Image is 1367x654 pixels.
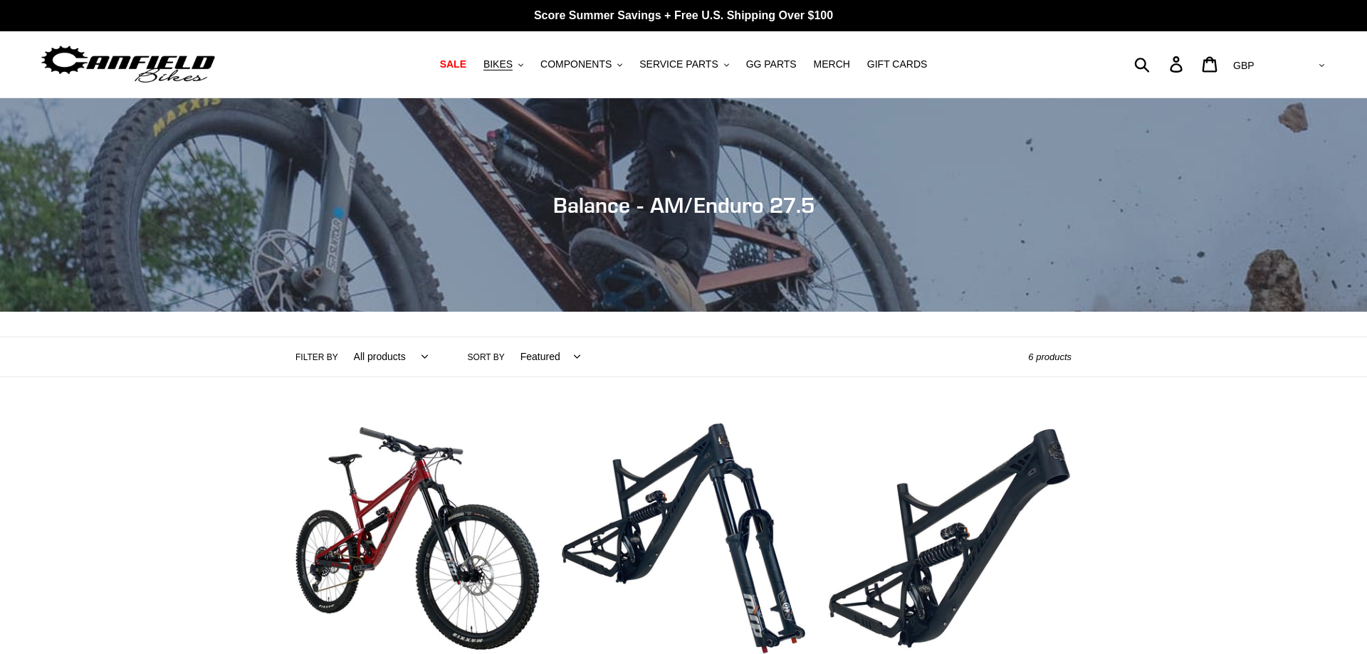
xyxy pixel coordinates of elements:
[476,55,530,74] button: BIKES
[739,55,804,74] a: GG PARTS
[39,42,217,87] img: Canfield Bikes
[814,58,850,70] span: MERCH
[867,58,928,70] span: GIFT CARDS
[553,192,815,218] span: Balance - AM/Enduro 27.5
[860,55,935,74] a: GIFT CARDS
[746,58,797,70] span: GG PARTS
[1028,352,1072,362] span: 6 products
[483,58,513,70] span: BIKES
[1142,48,1178,80] input: Search
[807,55,857,74] a: MERCH
[433,55,473,74] a: SALE
[295,351,338,364] label: Filter by
[468,351,505,364] label: Sort by
[639,58,718,70] span: SERVICE PARTS
[540,58,612,70] span: COMPONENTS
[632,55,735,74] button: SERVICE PARTS
[533,55,629,74] button: COMPONENTS
[440,58,466,70] span: SALE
